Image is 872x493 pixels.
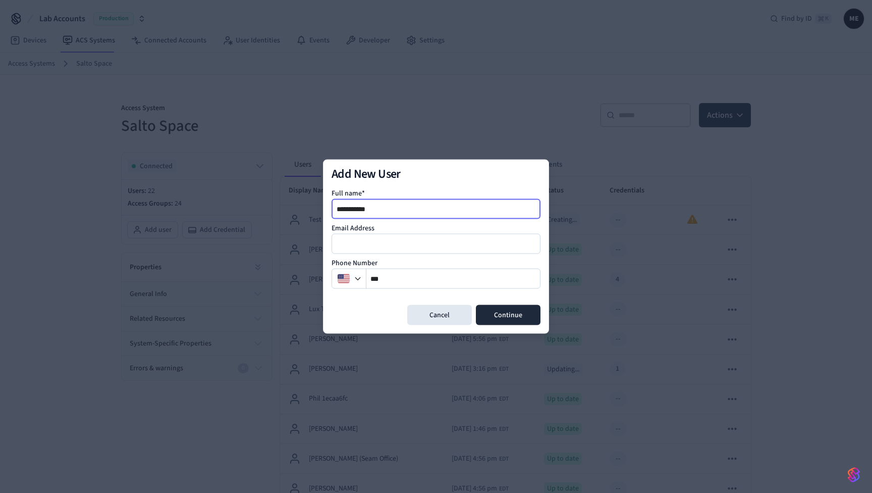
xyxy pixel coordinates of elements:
[407,305,472,325] button: Cancel
[476,305,540,325] button: Continue
[332,168,540,180] h2: Add New User
[332,188,365,199] label: Full name*
[332,223,374,233] label: Email Address
[848,467,860,483] img: SeamLogoGradient.69752ec5.svg
[332,258,377,268] label: Phone Number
